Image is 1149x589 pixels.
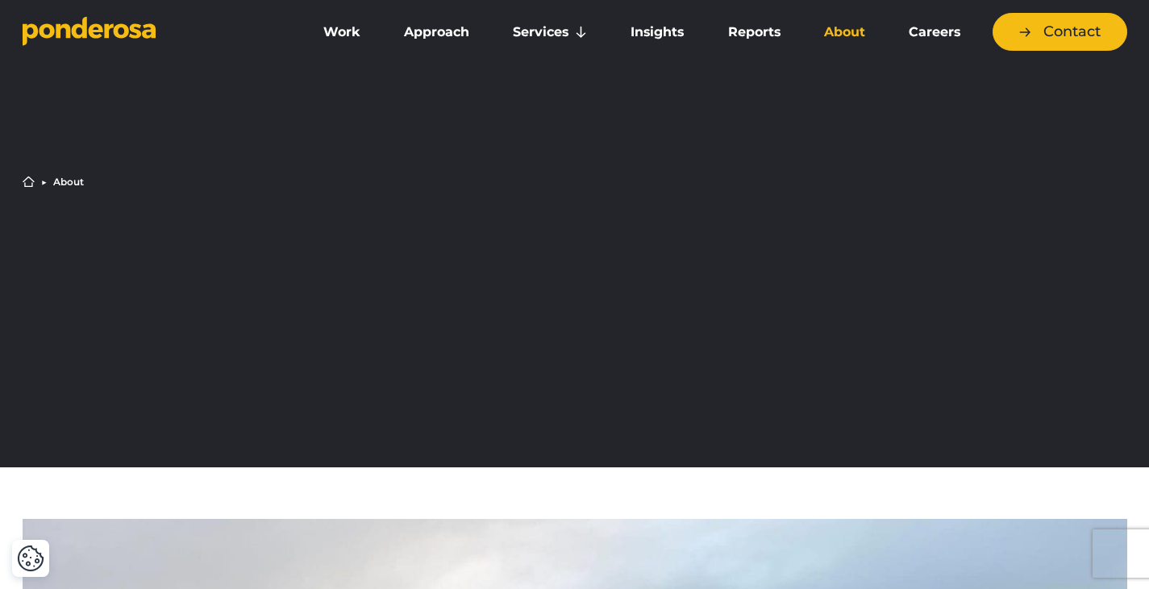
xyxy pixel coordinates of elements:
[17,545,44,572] img: Revisit consent button
[53,177,84,187] li: About
[710,15,799,49] a: Reports
[23,176,35,188] a: Home
[23,16,281,48] a: Go to homepage
[385,15,488,49] a: Approach
[612,15,702,49] a: Insights
[806,15,884,49] a: About
[41,177,47,187] li: ▶︎
[890,15,979,49] a: Careers
[17,545,44,572] button: Cookie Settings
[305,15,379,49] a: Work
[494,15,606,49] a: Services
[993,13,1127,51] a: Contact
